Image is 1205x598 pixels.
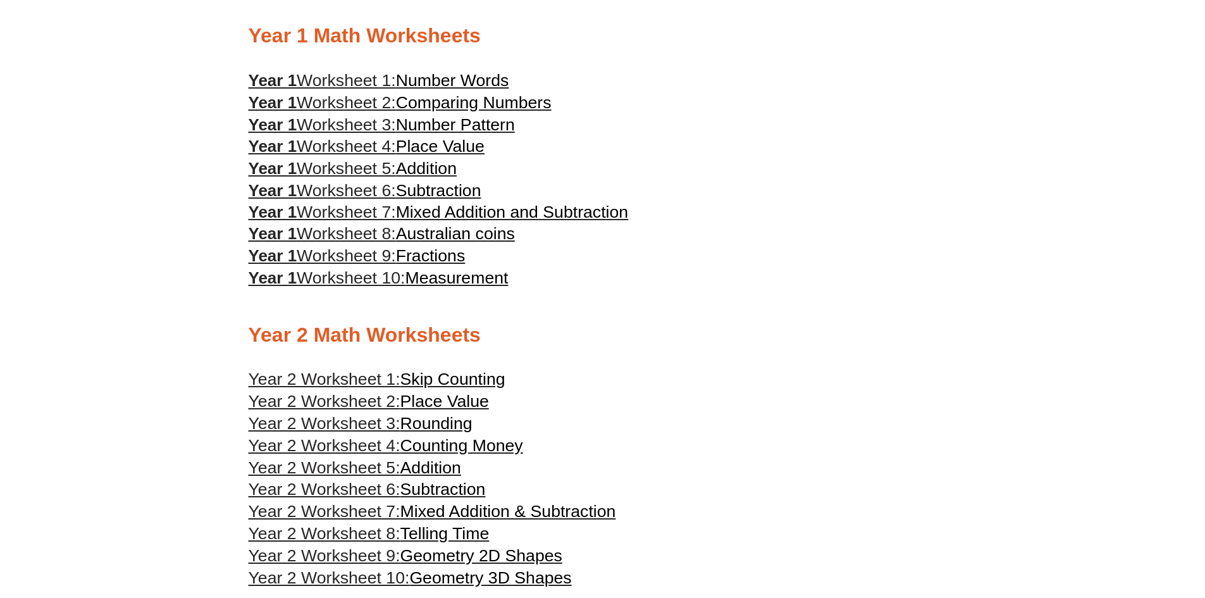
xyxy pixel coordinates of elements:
[297,181,396,200] span: Worksheet 6:
[249,502,400,521] span: Year 2 Worksheet 7:
[400,502,616,521] span: Mixed Addition & Subtraction
[400,436,523,455] span: Counting Money
[297,93,396,112] span: Worksheet 2:
[249,137,485,156] a: Year 1Worksheet 4:Place Value
[297,137,396,156] span: Worksheet 4:
[405,268,508,287] span: Measurement
[994,455,1205,598] iframe: Chat Widget
[249,322,957,349] h2: Year 2 Math Worksheets
[249,392,400,411] span: Year 2 Worksheet 2:
[297,71,396,90] span: Worksheet 1:
[249,414,400,433] span: Year 2 Worksheet 3:
[396,224,515,243] span: Australian coins
[249,458,461,477] a: Year 2 Worksheet 5:Addition
[396,71,509,90] span: Number Words
[249,414,473,433] a: Year 2 Worksheet 3:Rounding
[249,268,509,287] a: Year 1Worksheet 10:Measurement
[400,480,486,499] span: Subtraction
[297,159,396,178] span: Worksheet 5:
[249,392,489,411] a: Year 2 Worksheet 2:Place Value
[249,436,523,455] a: Year 2 Worksheet 4:Counting Money
[297,268,405,287] span: Worksheet 10:
[249,546,400,565] span: Year 2 Worksheet 9:
[249,370,505,389] a: Year 2 Worksheet 1:Skip Counting
[400,524,490,543] span: Telling Time
[249,524,400,543] span: Year 2 Worksheet 8:
[249,115,515,134] a: Year 1Worksheet 3:Number Pattern
[396,202,629,221] span: Mixed Addition and Subtraction
[249,502,616,521] a: Year 2 Worksheet 7:Mixed Addition & Subtraction
[400,546,562,565] span: Geometry 2D Shapes
[249,370,400,389] span: Year 2 Worksheet 1:
[249,458,400,477] span: Year 2 Worksheet 5:
[400,370,505,389] span: Skip Counting
[249,246,466,265] a: Year 1Worksheet 9:Fractions
[249,159,457,178] a: Year 1Worksheet 5:Addition
[297,115,396,134] span: Worksheet 3:
[249,480,486,499] a: Year 2 Worksheet 6:Subtraction
[297,202,396,221] span: Worksheet 7:
[249,568,410,587] span: Year 2 Worksheet 10:
[249,181,481,200] a: Year 1Worksheet 6:Subtraction
[400,458,461,477] span: Addition
[400,414,473,433] span: Rounding
[249,23,957,49] h2: Year 1 Math Worksheets
[396,159,457,178] span: Addition
[249,71,509,90] a: Year 1Worksheet 1:Number Words
[249,480,400,499] span: Year 2 Worksheet 6:
[297,246,396,265] span: Worksheet 9:
[396,181,481,200] span: Subtraction
[396,93,552,112] span: Comparing Numbers
[249,224,515,243] a: Year 1Worksheet 8:Australian coins
[249,202,629,221] a: Year 1Worksheet 7:Mixed Addition and Subtraction
[409,568,571,587] span: Geometry 3D Shapes
[249,568,572,587] a: Year 2 Worksheet 10:Geometry 3D Shapes
[400,392,489,411] span: Place Value
[297,224,396,243] span: Worksheet 8:
[396,246,466,265] span: Fractions
[396,137,485,156] span: Place Value
[249,546,562,565] a: Year 2 Worksheet 9:Geometry 2D Shapes
[249,524,490,543] a: Year 2 Worksheet 8:Telling Time
[249,93,552,112] a: Year 1Worksheet 2:Comparing Numbers
[249,436,400,455] span: Year 2 Worksheet 4:
[396,115,515,134] span: Number Pattern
